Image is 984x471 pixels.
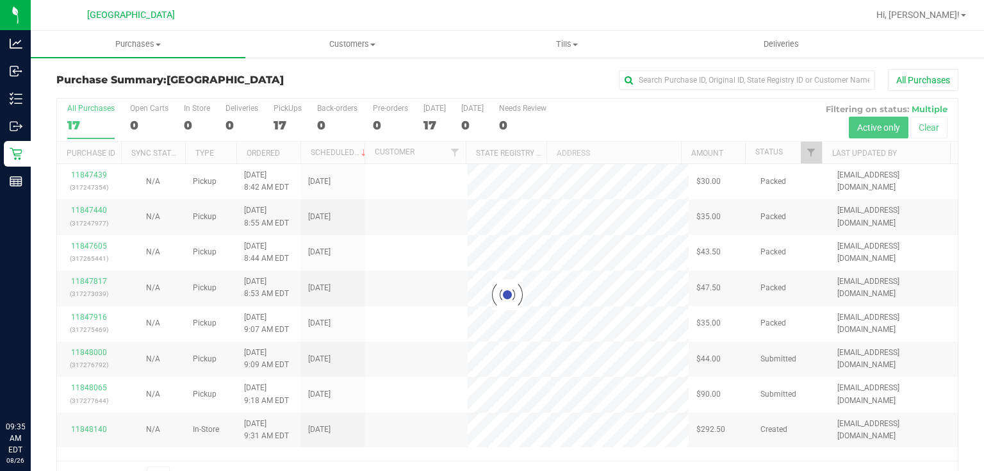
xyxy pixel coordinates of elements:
a: Deliveries [674,31,889,58]
a: Customers [245,31,460,58]
inline-svg: Retail [10,147,22,160]
inline-svg: Outbound [10,120,22,133]
p: 08/26 [6,456,25,465]
span: Customers [246,38,459,50]
span: [GEOGRAPHIC_DATA] [167,74,284,86]
inline-svg: Reports [10,175,22,188]
span: Tills [461,38,674,50]
iframe: Resource center [13,368,51,407]
p: 09:35 AM EDT [6,421,25,456]
a: Tills [460,31,675,58]
span: Deliveries [746,38,816,50]
span: Purchases [31,38,245,50]
inline-svg: Inbound [10,65,22,78]
inline-svg: Analytics [10,37,22,50]
a: Purchases [31,31,245,58]
inline-svg: Inventory [10,92,22,105]
button: All Purchases [888,69,958,91]
span: Hi, [PERSON_NAME]! [876,10,960,20]
h3: Purchase Summary: [56,74,357,86]
span: [GEOGRAPHIC_DATA] [87,10,175,21]
input: Search Purchase ID, Original ID, State Registry ID or Customer Name... [619,70,875,90]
